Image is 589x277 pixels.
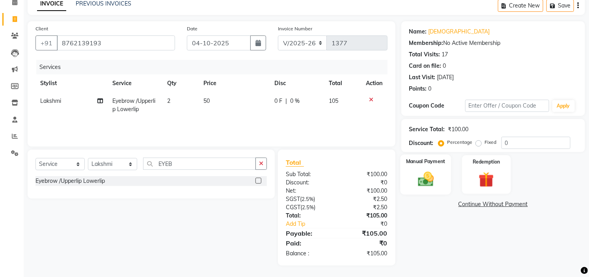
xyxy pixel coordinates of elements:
[409,73,436,82] div: Last Visit:
[403,200,583,208] a: Continue Without Payment
[443,62,446,70] div: 0
[409,50,440,59] div: Total Visits:
[474,170,499,189] img: _gift.svg
[442,50,448,59] div: 17
[485,139,497,146] label: Fixed
[280,203,337,212] div: ( )
[337,170,393,178] div: ₹100.00
[162,74,199,92] th: Qty
[413,170,439,188] img: _cash.svg
[337,229,393,238] div: ₹105.00
[280,220,346,228] a: Add Tip
[36,60,393,74] div: Services
[429,28,490,36] a: [DEMOGRAPHIC_DATA]
[324,74,362,92] th: Total
[291,97,300,105] span: 0 %
[409,39,577,47] div: No Active Membership
[409,139,434,147] div: Discount:
[35,35,58,50] button: +91
[280,170,337,178] div: Sub Total:
[40,97,61,104] span: Lakshmi
[337,195,393,203] div: ₹2.50
[278,25,312,32] label: Invoice Number
[409,85,427,93] div: Points:
[465,100,549,112] input: Enter Offer / Coupon Code
[409,28,427,36] div: Name:
[280,178,337,187] div: Discount:
[280,187,337,195] div: Net:
[108,74,162,92] th: Service
[286,195,300,203] span: SGST
[409,39,444,47] div: Membership:
[280,229,337,238] div: Payable:
[35,74,108,92] th: Stylist
[406,158,445,165] label: Manual Payment
[204,97,210,104] span: 50
[429,85,432,93] div: 0
[280,238,337,248] div: Paid:
[362,74,388,92] th: Action
[167,97,170,104] span: 2
[329,97,339,104] span: 105
[57,35,175,50] input: Search by Name/Mobile/Email/Code
[337,178,393,187] div: ₹0
[112,97,155,113] span: Eyebrow /Upperlip Lowerlip
[280,195,337,203] div: ( )
[199,74,270,92] th: Price
[302,196,313,202] span: 2.5%
[447,139,473,146] label: Percentage
[337,212,393,220] div: ₹105.00
[35,177,105,185] div: Eyebrow /Upperlip Lowerlip
[346,220,393,228] div: ₹0
[275,97,283,105] span: 0 F
[337,203,393,212] div: ₹2.50
[280,212,337,220] div: Total:
[552,100,575,112] button: Apply
[302,204,314,210] span: 2.5%
[143,158,256,170] input: Search or Scan
[448,125,469,134] div: ₹100.00
[473,158,500,165] label: Redemption
[409,62,442,70] div: Card on file:
[409,102,465,110] div: Coupon Code
[337,238,393,248] div: ₹0
[337,187,393,195] div: ₹100.00
[437,73,454,82] div: [DATE]
[337,249,393,258] div: ₹105.00
[409,125,445,134] div: Service Total:
[286,158,304,167] span: Total
[286,204,300,211] span: CGST
[187,25,198,32] label: Date
[286,97,287,105] span: |
[35,25,48,32] label: Client
[270,74,324,92] th: Disc
[280,249,337,258] div: Balance :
